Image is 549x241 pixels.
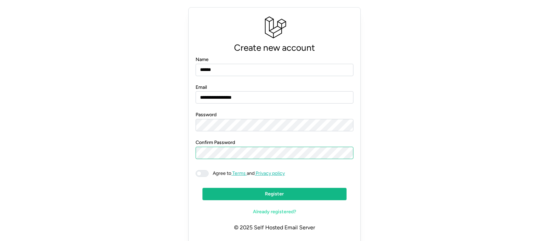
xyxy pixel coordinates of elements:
[202,206,346,218] a: Already registered?
[196,56,209,63] label: Name
[231,170,247,176] a: Terms
[196,84,207,91] label: Email
[196,40,353,55] p: Create new account
[202,188,346,200] button: Register
[255,170,285,176] a: Privacy policy
[196,139,235,146] label: Confirm Password
[253,206,296,218] span: Already registered?
[265,188,284,200] span: Register
[196,111,217,119] label: Password
[213,170,231,176] span: Agree to
[209,170,285,177] span: and
[196,218,353,238] p: © 2025 Self Hosted Email Server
